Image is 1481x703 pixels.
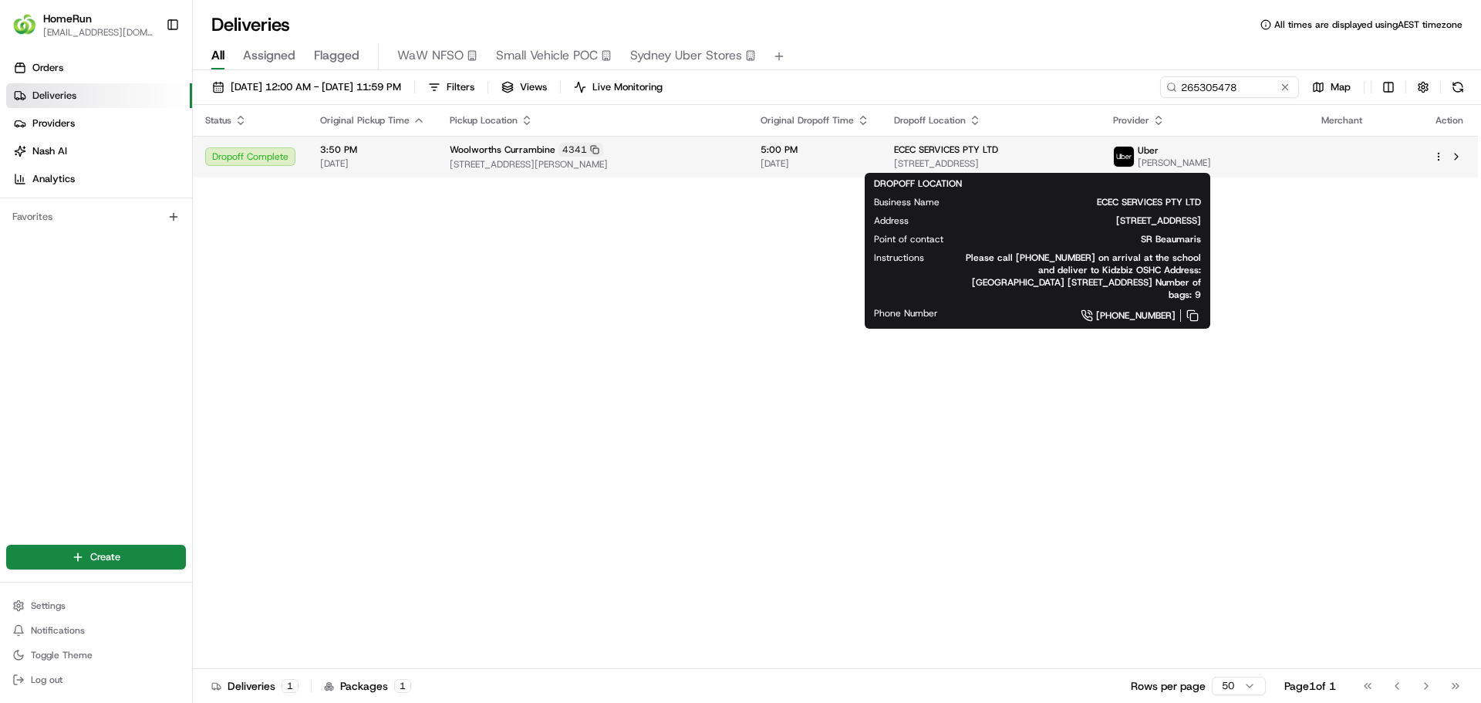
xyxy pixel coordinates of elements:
[394,679,411,693] div: 1
[6,83,192,108] a: Deliveries
[894,144,998,156] span: ECEC SERVICES PTY LTD
[6,595,186,617] button: Settings
[32,172,75,186] span: Analytics
[211,46,224,65] span: All
[450,158,736,171] span: [STREET_ADDRESS][PERSON_NAME]
[1138,157,1211,169] span: [PERSON_NAME]
[874,307,938,319] span: Phone Number
[1447,76,1469,98] button: Refresh
[32,117,75,130] span: Providers
[320,114,410,127] span: Original Pickup Time
[32,144,67,158] span: Nash AI
[324,678,411,694] div: Packages
[43,26,153,39] button: [EMAIL_ADDRESS][DOMAIN_NAME]
[43,11,92,26] button: HomeRun
[6,139,192,164] a: Nash AI
[874,215,909,227] span: Address
[31,624,85,637] span: Notifications
[90,550,120,564] span: Create
[205,76,408,98] button: [DATE] 12:00 AM - [DATE] 11:59 PM
[31,649,93,661] span: Toggle Theme
[320,144,425,156] span: 3:50 PM
[243,46,295,65] span: Assigned
[447,80,474,94] span: Filters
[1131,678,1206,694] p: Rows per page
[1433,114,1466,127] div: Action
[32,61,63,75] span: Orders
[1160,76,1299,98] input: Type to search
[874,252,924,264] span: Instructions
[397,46,464,65] span: WaW NFSO
[968,233,1201,245] span: SR Beaumaris
[1305,76,1358,98] button: Map
[6,6,160,43] button: HomeRunHomeRun[EMAIL_ADDRESS][DOMAIN_NAME]
[1274,19,1462,31] span: All times are displayed using AEST timezone
[6,644,186,666] button: Toggle Theme
[32,89,76,103] span: Deliveries
[1331,80,1351,94] span: Map
[314,46,359,65] span: Flagged
[282,679,299,693] div: 1
[1138,144,1159,157] span: Uber
[12,12,37,37] img: HomeRun
[1096,309,1176,322] span: [PHONE_NUMBER]
[520,80,547,94] span: Views
[421,76,481,98] button: Filters
[31,600,66,612] span: Settings
[761,157,869,170] span: [DATE]
[874,196,940,208] span: Business Name
[894,157,1088,170] span: [STREET_ADDRESS]
[211,678,299,694] div: Deliveries
[874,233,943,245] span: Point of contact
[874,177,962,190] span: DROPOFF LOCATION
[964,196,1201,208] span: ECEC SERVICES PTY LTD
[761,144,869,156] span: 5:00 PM
[320,157,425,170] span: [DATE]
[211,12,290,37] h1: Deliveries
[6,669,186,691] button: Log out
[31,674,62,686] span: Log out
[6,204,186,229] div: Favorites
[567,76,670,98] button: Live Monitoring
[6,620,186,641] button: Notifications
[205,114,231,127] span: Status
[6,111,192,136] a: Providers
[963,307,1201,324] a: [PHONE_NUMBER]
[6,545,186,569] button: Create
[1113,114,1149,127] span: Provider
[6,56,192,80] a: Orders
[494,76,554,98] button: Views
[630,46,742,65] span: Sydney Uber Stores
[949,252,1201,301] span: Please call [PHONE_NUMBER] on arrival at the school and deliver to Kidzbiz OSHC Address: [GEOGRAP...
[592,80,663,94] span: Live Monitoring
[933,215,1201,227] span: [STREET_ADDRESS]
[761,114,854,127] span: Original Dropoff Time
[450,114,518,127] span: Pickup Location
[450,144,555,156] span: Woolworths Currambine
[1321,114,1362,127] span: Merchant
[231,80,401,94] span: [DATE] 12:00 AM - [DATE] 11:59 PM
[558,143,603,157] div: 4341
[1114,147,1134,167] img: uber-new-logo.jpeg
[894,114,966,127] span: Dropoff Location
[6,167,192,191] a: Analytics
[1284,678,1336,694] div: Page 1 of 1
[496,46,598,65] span: Small Vehicle POC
